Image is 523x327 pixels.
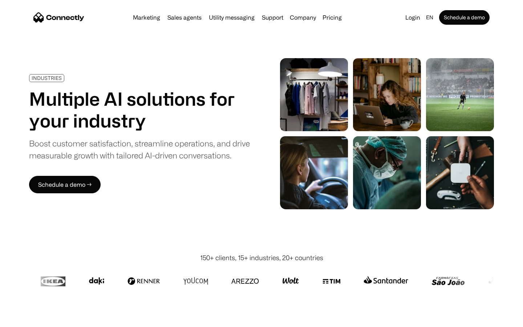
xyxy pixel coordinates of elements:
a: Login [402,12,423,23]
div: Boost customer satisfaction, streamline operations, and drive measurable growth with tailored AI-... [29,137,250,161]
a: Schedule a demo → [29,176,101,193]
a: Sales agents [165,15,204,20]
a: Support [259,15,286,20]
h1: Multiple AI solutions for your industry [29,88,250,132]
a: Marketing [130,15,163,20]
a: Pricing [320,15,345,20]
ul: Language list [15,314,44,324]
div: 150+ clients, 15+ industries, 20+ countries [200,253,323,263]
a: Schedule a demo [439,10,490,25]
a: Utility messaging [206,15,258,20]
div: Company [290,12,316,23]
aside: Language selected: English [7,314,44,324]
div: en [426,12,433,23]
div: INDUSTRIES [32,75,62,81]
